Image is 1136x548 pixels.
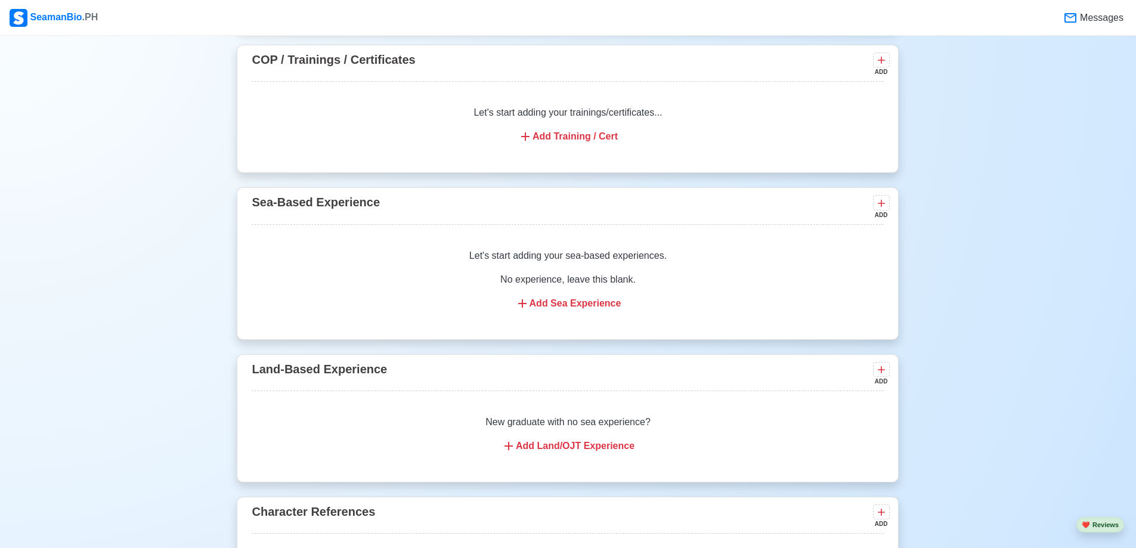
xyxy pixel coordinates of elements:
span: heart [1082,521,1090,528]
div: ADD [873,67,887,76]
p: New graduate with no sea experience? [266,415,869,429]
span: Messages [1078,11,1123,25]
div: ADD [873,377,887,386]
div: Add Training / Cert [266,129,869,144]
span: .PH [82,12,98,22]
button: heartReviews [1076,517,1124,533]
div: ADD [873,210,887,219]
span: Land-Based Experience [252,363,387,376]
span: COP / Trainings / Certificates [252,53,415,66]
span: Character References [252,505,375,518]
span: Sea-Based Experience [252,196,380,209]
p: Let's start adding your sea-based experiences. [266,249,869,263]
div: Add Sea Experience [266,296,869,311]
div: ADD [873,519,887,528]
p: No experience, leave this blank. [266,273,869,287]
div: Add Land/OJT Experience [266,439,869,453]
div: Let's start adding your trainings/certificates... [252,91,884,158]
img: Logo [10,9,27,27]
div: SeamanBio [10,9,98,27]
